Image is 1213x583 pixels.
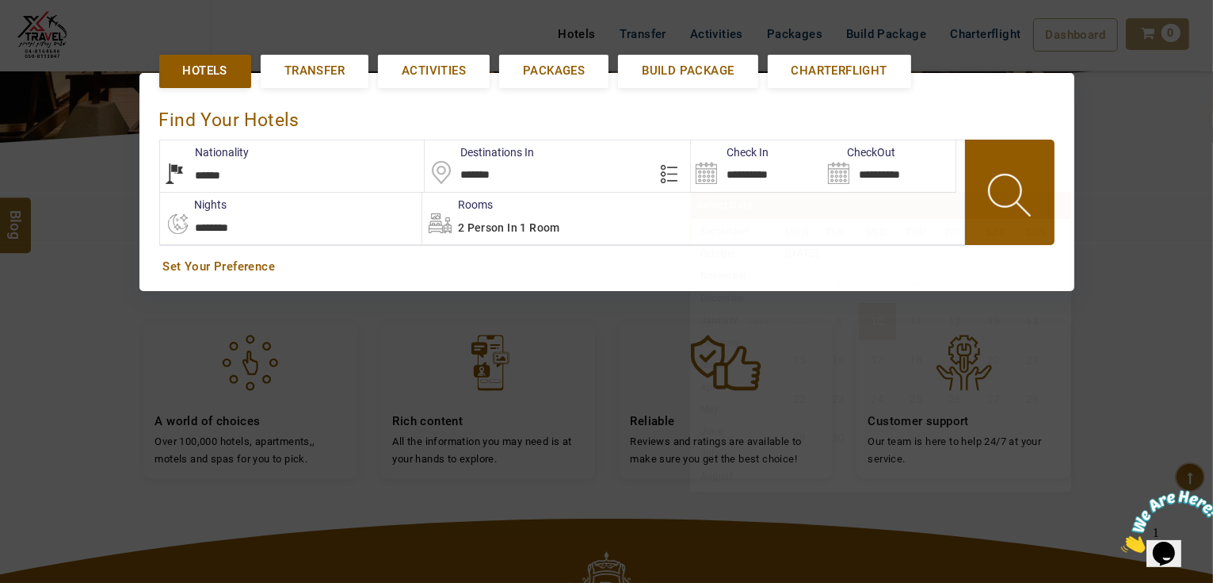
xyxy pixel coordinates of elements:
[768,55,911,87] a: Charterflight
[859,342,896,379] li: Wednesday, 17 September 2025
[781,381,818,418] li: Monday, 22 September 2025
[1115,484,1213,559] iframe: chat widget
[690,442,777,464] li: July
[975,303,1013,340] li: Saturday, 13 September 2025
[284,63,345,79] span: Transfer
[425,144,534,160] label: Destinations In
[777,224,818,240] li: MON
[975,342,1013,379] li: Saturday, 20 September 2025
[690,309,777,331] li: January
[458,221,560,234] span: 2 Person in 1 Room
[1014,381,1051,418] li: Sunday, 28 September 2025
[936,381,974,418] li: Friday, 26 September 2025
[159,55,251,87] a: Hotels
[690,397,777,420] li: May
[823,144,895,160] label: CheckOut
[402,63,466,79] span: Activities
[618,55,757,87] a: Build Package
[785,235,869,263] strong: [DATE]
[160,144,250,160] label: Nationality
[749,228,860,236] small: 2025
[898,303,935,340] li: Thursday, 11 September 2025
[690,464,777,486] li: August
[823,140,956,192] input: Search
[690,242,777,264] li: October
[820,342,857,379] li: Tuesday, 16 September 2025
[523,63,585,79] span: Packages
[6,6,13,20] span: 1
[820,381,857,418] li: Tuesday, 23 September 2025
[859,303,896,340] li: Wednesday, 10 September 2025
[1017,224,1058,240] li: SUN
[378,55,490,87] a: Activities
[820,303,857,340] li: Tuesday, 9 September 2025
[422,197,493,213] label: Rooms
[937,224,978,240] li: FRI
[1014,303,1051,340] li: Sunday, 14 September 2025
[820,420,857,457] li: Tuesday, 30 September 2025
[898,381,935,418] li: Thursday, 25 September 2025
[792,63,887,79] span: Charterflight
[738,316,770,325] small: 2026
[690,420,777,442] li: June
[857,224,898,240] li: WED
[936,303,974,340] li: Friday, 12 September 2025
[690,375,777,397] li: April
[781,342,818,379] li: Monday, 15 September 2025
[159,93,1055,140] div: Find Your Hotels
[817,224,857,240] li: TUE
[690,220,777,242] li: September
[261,55,368,87] a: Transfer
[499,55,608,87] a: Packages
[159,197,227,213] label: nights
[1014,342,1051,379] li: Sunday, 21 September 2025
[898,342,935,379] li: Thursday, 18 September 2025
[183,63,227,79] span: Hotels
[690,331,777,353] li: February
[781,420,818,457] li: Monday, 29 September 2025
[691,140,823,192] input: Search
[936,342,974,379] li: Friday, 19 September 2025
[975,381,1013,418] li: Saturday, 27 September 2025
[642,63,734,79] span: Build Package
[690,286,777,309] li: December
[897,224,937,240] li: THU
[163,259,1051,275] a: Set Your Preference
[6,6,105,69] img: Chat attention grabber
[691,192,1071,219] div: Select Date
[690,353,777,375] li: March
[691,144,769,160] label: Check In
[859,381,896,418] li: Wednesday, 24 September 2025
[690,264,777,286] li: November
[977,224,1017,240] li: SAT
